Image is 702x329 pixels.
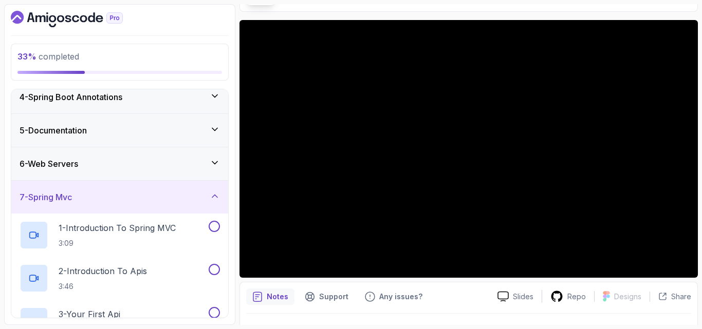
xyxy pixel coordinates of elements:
[567,292,586,302] p: Repo
[59,308,120,320] p: 3 - Your First Api
[20,124,87,137] h3: 5 - Documentation
[20,264,220,293] button: 2-Introduction To Apis3:46
[513,292,533,302] p: Slides
[20,221,220,249] button: 1-Introduction To Spring MVC3:09
[11,11,146,27] a: Dashboard
[11,181,228,214] button: 7-Spring Mvc
[17,51,79,62] span: completed
[59,265,147,277] p: 2 - Introduction To Apis
[299,288,355,305] button: Support button
[489,291,542,302] a: Slides
[17,51,36,62] span: 33 %
[267,292,288,302] p: Notes
[319,292,348,302] p: Support
[59,238,176,248] p: 3:09
[11,114,228,147] button: 5-Documentation
[20,191,72,203] h3: 7 - Spring Mvc
[11,147,228,180] button: 6-Web Servers
[59,222,176,234] p: 1 - Introduction To Spring MVC
[650,292,691,302] button: Share
[239,20,698,278] iframe: 5 - Web Server Cant Run On Same Port
[246,288,294,305] button: notes button
[59,281,147,292] p: 3:46
[614,292,641,302] p: Designs
[359,288,429,305] button: Feedback button
[11,81,228,113] button: 4-Spring Boot Annotations
[542,290,594,303] a: Repo
[20,91,122,103] h3: 4 - Spring Boot Annotations
[379,292,422,302] p: Any issues?
[20,158,78,170] h3: 6 - Web Servers
[671,292,691,302] p: Share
